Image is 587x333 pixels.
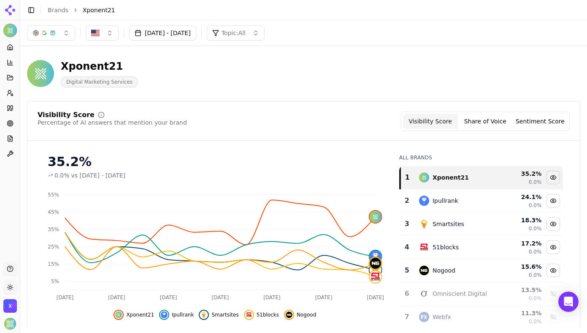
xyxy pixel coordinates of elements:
[246,311,252,318] img: 51blocks
[370,257,381,269] img: nogood
[370,271,381,283] img: 51blocks
[27,60,54,87] img: Xponent21
[403,196,411,206] div: 2
[211,311,238,318] span: Smartsites
[419,196,429,206] img: ipullrank
[403,114,458,129] button: Visibility Score
[48,6,563,14] nav: breadcrumb
[57,295,74,300] tspan: [DATE]
[529,179,542,186] span: 0.0%
[529,202,542,209] span: 0.0%
[263,295,281,300] tspan: [DATE]
[546,171,560,184] button: Hide xponent21 data
[4,318,16,330] button: Open user button
[83,6,115,14] span: Xponent21
[433,220,464,228] div: Smartsites
[400,189,563,213] tr: 2ipullrankIpullrank24.1%0.0%Hide ipullrank data
[404,172,411,183] div: 1
[529,272,542,278] span: 0.0%
[48,7,68,14] a: Brands
[458,114,513,129] button: Share of Voice
[419,219,429,229] img: smartsites
[159,310,194,320] button: Hide ipullrank data
[433,289,487,298] div: Omniscient Digital
[546,240,560,254] button: Hide 51blocks data
[403,265,411,276] div: 5
[433,197,458,205] div: Ipullrank
[199,310,238,320] button: Hide smartsites data
[3,299,17,313] button: Open organization switcher
[529,225,542,232] span: 0.0%
[546,194,560,207] button: Hide ipullrank data
[48,154,382,169] div: 35.2%
[400,306,563,329] tr: 7webfxWebfx11.3%0.0%Show webfx data
[160,295,177,300] tspan: [DATE]
[48,209,59,215] tspan: 45%
[529,318,542,325] span: 0.0%
[3,299,17,313] img: Xponent21 Inc
[4,318,16,330] img: Courtney Turrin
[419,289,429,299] img: omniscient digital
[370,211,381,223] img: xponent21
[403,312,411,322] div: 7
[38,112,95,118] div: Visibility Score
[546,287,560,300] button: Show omniscient digital data
[529,295,542,302] span: 0.0%
[433,313,451,321] div: Webfx
[48,192,59,198] tspan: 55%
[244,310,279,320] button: Hide 51blocks data
[108,295,125,300] tspan: [DATE]
[433,266,455,275] div: Nogood
[400,166,563,189] tr: 1xponent21Xponent2135.2%0.0%Hide xponent21 data
[286,311,292,318] img: nogood
[400,213,563,236] tr: 3smartsitesSmartsites18.3%0.0%Hide smartsites data
[3,24,17,37] button: Current brand: Xponent21
[370,251,381,262] img: ipullrank
[200,311,207,318] img: smartsites
[400,282,563,306] tr: 6omniscient digitalOmniscient Digital13.5%0.0%Show omniscient digital data
[61,60,138,73] div: Xponent21
[115,311,122,318] img: xponent21
[284,310,316,320] button: Hide nogood data
[114,310,154,320] button: Hide xponent21 data
[172,311,194,318] span: Ipullrank
[500,239,542,248] div: 17.2 %
[129,25,196,41] button: [DATE] - [DATE]
[315,295,333,300] tspan: [DATE]
[126,311,154,318] span: Xponent21
[61,76,138,87] span: Digital Marketing Services
[419,172,429,183] img: xponent21
[500,193,542,201] div: 24.1 %
[51,278,59,284] tspan: 5%
[419,265,429,276] img: nogood
[48,261,59,267] tspan: 15%
[433,243,459,251] div: 51blocks
[38,118,187,127] div: Percentage of AI answers that mention your brand
[400,236,563,259] tr: 451blocks51blocks17.2%0.0%Hide 51blocks data
[212,295,229,300] tspan: [DATE]
[367,295,384,300] tspan: [DATE]
[403,289,411,299] div: 6
[546,310,560,324] button: Show webfx data
[419,312,429,322] img: webfx
[48,227,59,232] tspan: 35%
[297,311,316,318] span: Nogood
[71,171,126,180] span: vs [DATE] - [DATE]
[433,173,469,182] div: Xponent21
[48,244,59,250] tspan: 25%
[500,169,542,178] div: 35.2 %
[529,248,542,255] span: 0.0%
[546,264,560,277] button: Hide nogood data
[222,29,246,37] span: Topic: All
[500,262,542,271] div: 15.6 %
[91,29,100,37] img: United States
[3,24,17,37] img: Xponent21
[400,259,563,282] tr: 5nogoodNogood15.6%0.0%Hide nogood data
[558,292,579,312] div: Open Intercom Messenger
[546,217,560,231] button: Hide smartsites data
[500,286,542,294] div: 13.5 %
[403,242,411,252] div: 4
[257,311,279,318] span: 51blocks
[513,114,568,129] button: Sentiment Score
[500,309,542,317] div: 11.3 %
